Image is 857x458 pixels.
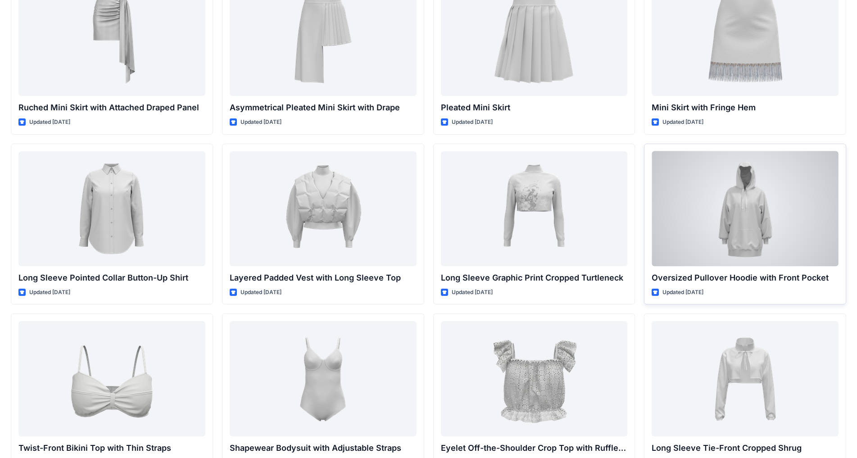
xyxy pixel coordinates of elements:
a: Layered Padded Vest with Long Sleeve Top [230,151,417,266]
p: Oversized Pullover Hoodie with Front Pocket [652,272,839,284]
a: Shapewear Bodysuit with Adjustable Straps [230,321,417,436]
p: Long Sleeve Pointed Collar Button-Up Shirt [18,272,205,284]
p: Twist-Front Bikini Top with Thin Straps [18,442,205,454]
p: Pleated Mini Skirt [441,101,628,114]
p: Updated [DATE] [452,118,493,127]
p: Layered Padded Vest with Long Sleeve Top [230,272,417,284]
p: Shapewear Bodysuit with Adjustable Straps [230,442,417,454]
p: Asymmetrical Pleated Mini Skirt with Drape [230,101,417,114]
p: Updated [DATE] [29,118,70,127]
p: Updated [DATE] [662,118,703,127]
p: Updated [DATE] [662,288,703,297]
p: Mini Skirt with Fringe Hem [652,101,839,114]
p: Updated [DATE] [240,118,281,127]
a: Oversized Pullover Hoodie with Front Pocket [652,151,839,266]
a: Twist-Front Bikini Top with Thin Straps [18,321,205,436]
a: Eyelet Off-the-Shoulder Crop Top with Ruffle Straps [441,321,628,436]
p: Updated [DATE] [29,288,70,297]
p: Eyelet Off-the-Shoulder Crop Top with Ruffle Straps [441,442,628,454]
p: Long Sleeve Graphic Print Cropped Turtleneck [441,272,628,284]
p: Updated [DATE] [240,288,281,297]
p: Ruched Mini Skirt with Attached Draped Panel [18,101,205,114]
a: Long Sleeve Graphic Print Cropped Turtleneck [441,151,628,266]
a: Long Sleeve Pointed Collar Button-Up Shirt [18,151,205,266]
a: Long Sleeve Tie-Front Cropped Shrug [652,321,839,436]
p: Long Sleeve Tie-Front Cropped Shrug [652,442,839,454]
p: Updated [DATE] [452,288,493,297]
